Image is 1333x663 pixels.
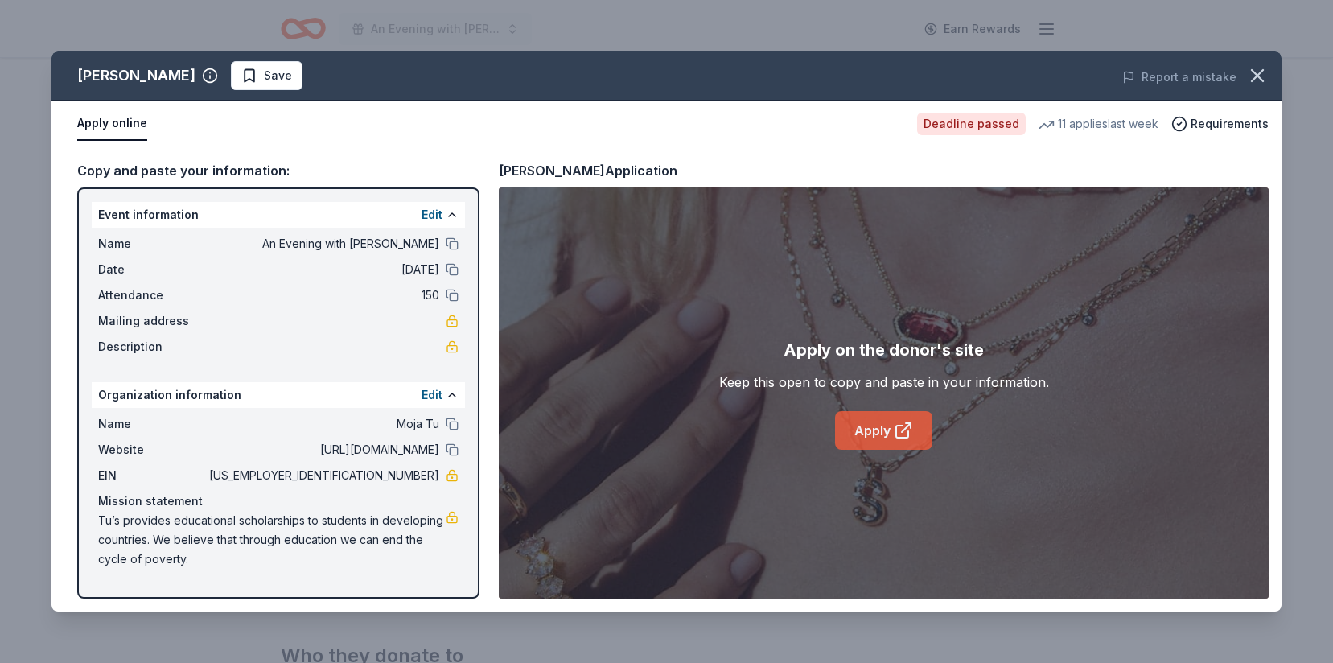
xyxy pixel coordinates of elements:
[917,113,1026,135] div: Deadline passed
[231,61,302,90] button: Save
[206,414,439,434] span: Moja Tu
[92,202,465,228] div: Event information
[784,337,984,363] div: Apply on the donor's site
[206,286,439,305] span: 150
[264,66,292,85] span: Save
[98,337,206,356] span: Description
[206,466,439,485] span: [US_EMPLOYER_IDENTIFICATION_NUMBER]
[98,311,206,331] span: Mailing address
[1122,68,1236,87] button: Report a mistake
[422,385,442,405] button: Edit
[98,466,206,485] span: EIN
[206,260,439,279] span: [DATE]
[92,382,465,408] div: Organization information
[98,492,459,511] div: Mission statement
[206,440,439,459] span: [URL][DOMAIN_NAME]
[1191,114,1269,134] span: Requirements
[77,160,479,181] div: Copy and paste your information:
[719,373,1049,392] div: Keep this open to copy and paste in your information.
[98,260,206,279] span: Date
[98,511,446,569] span: Tu’s provides educational scholarships to students in developing countries. We believe that throu...
[206,234,439,253] span: An Evening with [PERSON_NAME]
[1171,114,1269,134] button: Requirements
[1039,114,1158,134] div: 11 applies last week
[98,414,206,434] span: Name
[98,440,206,459] span: Website
[98,234,206,253] span: Name
[77,107,147,141] button: Apply online
[422,205,442,224] button: Edit
[77,63,195,89] div: [PERSON_NAME]
[499,160,677,181] div: [PERSON_NAME] Application
[835,411,932,450] a: Apply
[98,286,206,305] span: Attendance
